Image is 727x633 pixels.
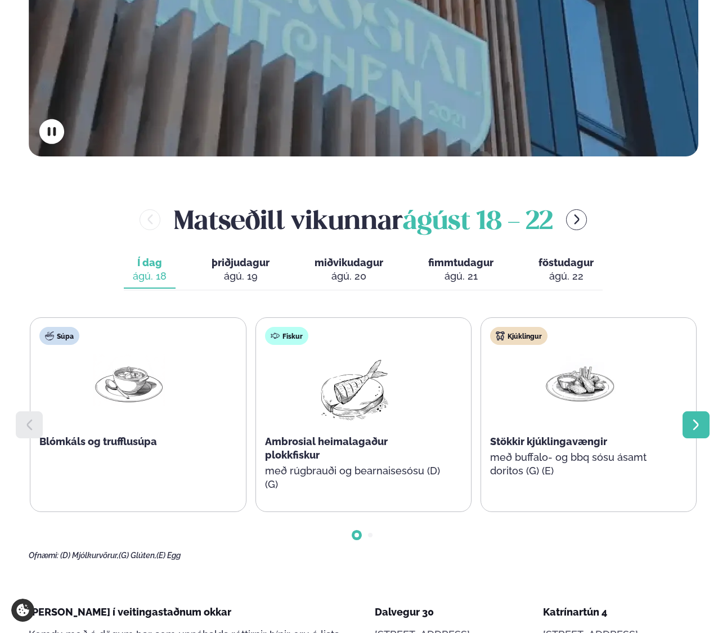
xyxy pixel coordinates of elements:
[156,551,181,560] span: (E) Egg
[212,270,270,283] div: ágú. 19
[271,331,280,340] img: fish.svg
[529,252,603,289] button: föstudagur ágú. 22
[403,210,553,235] span: ágúst 18 - 22
[119,551,156,560] span: (G) Glúten,
[428,257,493,268] span: fimmtudagur
[490,436,607,447] span: Stökkir kjúklingavængir
[566,209,587,230] button: menu-btn-right
[140,209,160,230] button: menu-btn-left
[265,436,388,461] span: Ambrosial heimalagaður plokkfiskur
[419,252,502,289] button: fimmtudagur ágú. 21
[265,327,308,345] div: Fiskur
[203,252,279,289] button: þriðjudagur ágú. 19
[212,257,270,268] span: þriðjudagur
[174,201,553,238] h2: Matseðill vikunnar
[45,331,54,340] img: soup.svg
[490,451,669,478] p: með buffalo- og bbq sósu ásamt doritos (G) (E)
[318,354,391,426] img: fish.png
[496,331,505,340] img: chicken.svg
[368,533,373,537] span: Go to slide 2
[39,327,79,345] div: Súpa
[306,252,392,289] button: miðvikudagur ágú. 20
[315,257,383,268] span: miðvikudagur
[124,252,176,289] button: Í dag ágú. 18
[29,606,231,618] span: [PERSON_NAME] í veitingastaðnum okkar
[315,270,383,283] div: ágú. 20
[490,327,548,345] div: Kjúklingur
[428,270,493,283] div: ágú. 21
[354,533,359,537] span: Go to slide 1
[133,270,167,283] div: ágú. 18
[133,256,167,270] span: Í dag
[375,605,530,619] div: Dalvegur 30
[544,354,616,407] img: Chicken-wings-legs.png
[39,436,157,447] span: Blómkáls og trufflusúpa
[543,605,698,619] div: Katrínartún 4
[265,464,444,491] p: með rúgbrauði og bearnaisesósu (D) (G)
[11,599,34,622] a: Cookie settings
[538,257,594,268] span: föstudagur
[93,354,165,406] img: Soup.png
[29,551,59,560] span: Ofnæmi:
[538,270,594,283] div: ágú. 22
[60,551,119,560] span: (D) Mjólkurvörur,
